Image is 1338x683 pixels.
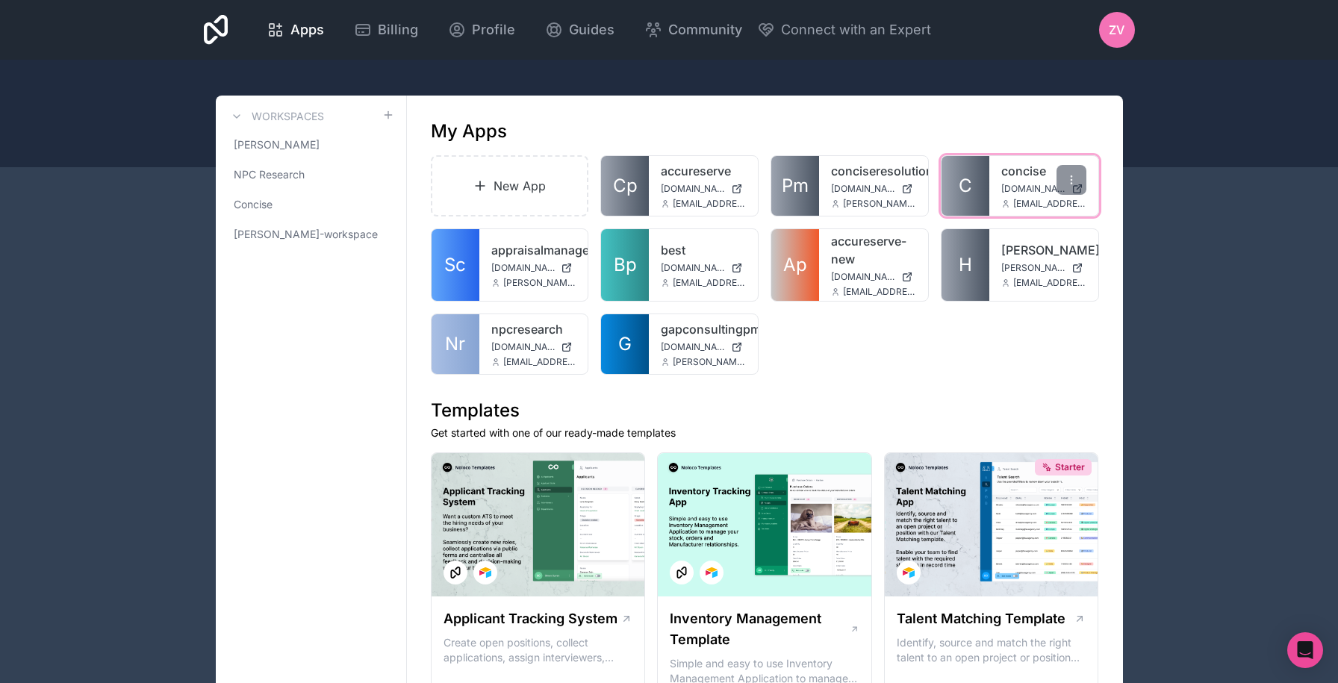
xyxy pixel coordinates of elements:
a: Bp [601,229,649,301]
span: Starter [1055,461,1085,473]
div: Open Intercom Messenger [1287,632,1323,668]
span: [PERSON_NAME] [234,137,320,152]
a: [DOMAIN_NAME] [1001,183,1086,195]
a: [DOMAIN_NAME] [831,271,916,283]
a: Profile [436,13,527,46]
img: Airtable Logo [903,567,915,578]
h1: Talent Matching Template [897,608,1065,629]
a: Billing [342,13,430,46]
h1: My Apps [431,119,507,143]
a: [DOMAIN_NAME] [831,183,916,195]
span: [EMAIL_ADDRESS][DOMAIN_NAME] [673,198,746,210]
img: Airtable Logo [479,567,491,578]
span: Nr [445,332,465,356]
span: Profile [472,19,515,40]
a: Sc [432,229,479,301]
span: [DOMAIN_NAME] [1001,183,1065,195]
a: Guides [533,13,626,46]
a: npcresearch [491,320,576,338]
a: Ap [771,229,819,301]
a: [DOMAIN_NAME] [491,341,576,353]
a: Apps [255,13,336,46]
h1: Templates [431,399,1099,422]
a: Workspaces [228,107,324,125]
span: Community [668,19,742,40]
span: [DOMAIN_NAME] [661,183,725,195]
a: accureserve-new [831,232,916,268]
span: H [959,253,972,277]
span: [PERSON_NAME]-workspace [234,227,378,242]
a: NPC Research [228,161,394,188]
img: Airtable Logo [706,567,718,578]
span: [EMAIL_ADDRESS][DOMAIN_NAME] [503,356,576,368]
span: Apps [290,19,324,40]
span: [EMAIL_ADDRESS][DOMAIN_NAME] [1013,198,1086,210]
span: Sc [444,253,466,277]
p: Identify, source and match the right talent to an open project or position with our Talent Matchi... [897,635,1086,665]
a: Community [632,13,754,46]
a: [PERSON_NAME] [1001,241,1086,259]
p: Create open positions, collect applications, assign interviewers, centralise candidate feedback a... [444,635,633,665]
span: G [618,332,632,356]
span: Bp [614,253,637,277]
a: accureserve [661,162,746,180]
span: Billing [378,19,418,40]
a: [PERSON_NAME] [228,131,394,158]
span: Guides [569,19,614,40]
span: [DOMAIN_NAME] [491,341,556,353]
h3: Workspaces [252,109,324,124]
a: gapconsultingpm [661,320,746,338]
a: conciseresolution [831,162,916,180]
span: [DOMAIN_NAME] [661,341,725,353]
span: Ap [783,253,807,277]
a: H [942,229,989,301]
p: Get started with one of our ready-made templates [431,425,1099,440]
a: Pm [771,156,819,216]
a: C [942,156,989,216]
a: best [661,241,746,259]
span: ZV [1109,21,1124,39]
a: [DOMAIN_NAME] [491,262,576,274]
h1: Applicant Tracking System [444,608,617,629]
a: [DOMAIN_NAME] [661,183,746,195]
span: [PERSON_NAME][EMAIL_ADDRESS][DOMAIN_NAME] [673,356,746,368]
a: [DOMAIN_NAME] [661,262,746,274]
a: Nr [432,314,479,374]
span: [PERSON_NAME][EMAIL_ADDRESS][DOMAIN_NAME] [843,198,916,210]
a: [PERSON_NAME][DOMAIN_NAME] [1001,262,1086,274]
span: [EMAIL_ADDRESS][DOMAIN_NAME] [673,277,746,289]
span: [PERSON_NAME][DOMAIN_NAME] [1001,262,1065,274]
span: Connect with an Expert [781,19,931,40]
a: [DOMAIN_NAME] [661,341,746,353]
button: Connect with an Expert [757,19,931,40]
span: Cp [613,174,638,198]
span: [DOMAIN_NAME] [491,262,556,274]
a: New App [431,155,589,216]
span: [DOMAIN_NAME] [661,262,725,274]
span: NPC Research [234,167,305,182]
span: [EMAIL_ADDRESS][DOMAIN_NAME] [1013,277,1086,289]
span: [DOMAIN_NAME] [831,271,895,283]
a: Concise [228,191,394,218]
a: concise [1001,162,1086,180]
span: [DOMAIN_NAME] [831,183,895,195]
span: C [959,174,972,198]
span: [EMAIL_ADDRESS][DOMAIN_NAME] [843,286,916,298]
a: Cp [601,156,649,216]
span: Concise [234,197,273,212]
a: G [601,314,649,374]
h1: Inventory Management Template [670,608,849,650]
span: Pm [782,174,809,198]
a: [PERSON_NAME]-workspace [228,221,394,248]
a: appraisalmanagement [491,241,576,259]
span: [PERSON_NAME][EMAIL_ADDRESS][DOMAIN_NAME] [503,277,576,289]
